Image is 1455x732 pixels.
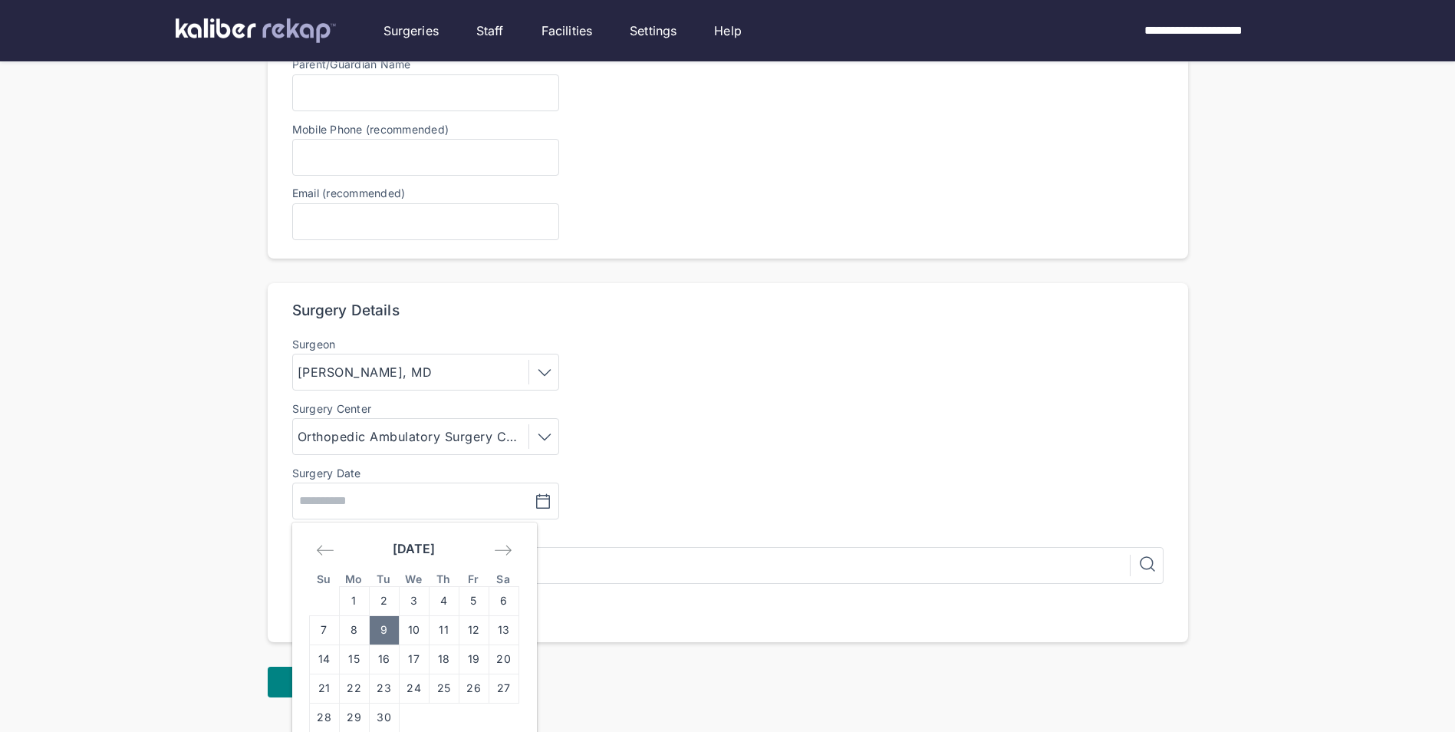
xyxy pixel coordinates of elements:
[292,186,406,199] label: Email (recommended)
[292,532,1164,544] div: CPT Code
[369,586,399,615] td: Tuesday, September 2, 2025
[476,21,504,40] a: Staff
[339,615,369,645] td: Monday, September 8, 2025
[468,572,479,585] small: Fr
[299,492,416,510] input: MM/DD/YYYY
[292,403,559,415] label: Surgery Center
[292,467,361,480] div: Surgery Date
[399,615,429,645] td: Wednesday, September 10, 2025
[292,302,400,320] div: Surgery Details
[339,703,369,732] td: Monday, September 29, 2025
[459,674,489,703] td: Friday, September 26, 2025
[339,645,369,674] td: Monday, September 15, 2025
[309,536,341,564] div: Move backward to switch to the previous month.
[384,21,439,40] a: Surgeries
[496,572,510,585] small: Sa
[630,21,676,40] a: Settings
[542,21,593,40] a: Facilities
[399,645,429,674] td: Wednesday, September 17, 2025
[309,615,339,645] td: Sunday, September 7, 2025
[377,572,390,585] small: Tu
[489,645,518,674] td: Saturday, September 20, 2025
[714,21,742,40] a: Help
[309,703,339,732] td: Sunday, September 28, 2025
[339,674,369,703] td: Monday, September 22, 2025
[176,18,336,43] img: kaliber labs logo
[429,615,459,645] td: Thursday, September 11, 2025
[339,586,369,615] td: Monday, September 1, 2025
[429,674,459,703] td: Thursday, September 25, 2025
[345,572,363,585] small: Mo
[292,124,1164,136] label: Mobile Phone (recommended)
[292,58,411,71] label: Parent/Guardian Name
[489,674,518,703] td: Saturday, September 27, 2025
[268,667,398,697] button: Next
[489,586,518,615] td: Saturday, September 6, 2025
[369,703,399,732] td: Tuesday, September 30, 2025
[429,645,459,674] td: Thursday, September 18, 2025
[298,427,528,446] div: Orthopedic Ambulatory Surgery Center of [GEOGRAPHIC_DATA]
[459,586,489,615] td: Friday, September 5, 2025
[393,541,436,556] strong: [DATE]
[459,615,489,645] td: Friday, September 12, 2025
[459,645,489,674] td: Friday, September 19, 2025
[369,615,399,645] td: Tuesday, September 9, 2025
[317,572,331,585] small: Su
[399,674,429,703] td: Wednesday, September 24, 2025
[292,338,559,351] label: Surgeon
[489,615,518,645] td: Saturday, September 13, 2025
[369,645,399,674] td: Tuesday, September 16, 2025
[429,586,459,615] td: Thursday, September 4, 2025
[405,572,422,585] small: We
[309,674,339,703] td: Sunday, September 21, 2025
[399,586,429,615] td: Wednesday, September 3, 2025
[487,536,519,564] div: Move forward to switch to the next month.
[436,572,451,585] small: Th
[309,645,339,674] td: Sunday, September 14, 2025
[298,363,437,381] div: [PERSON_NAME], MD
[369,674,399,703] td: Tuesday, September 23, 2025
